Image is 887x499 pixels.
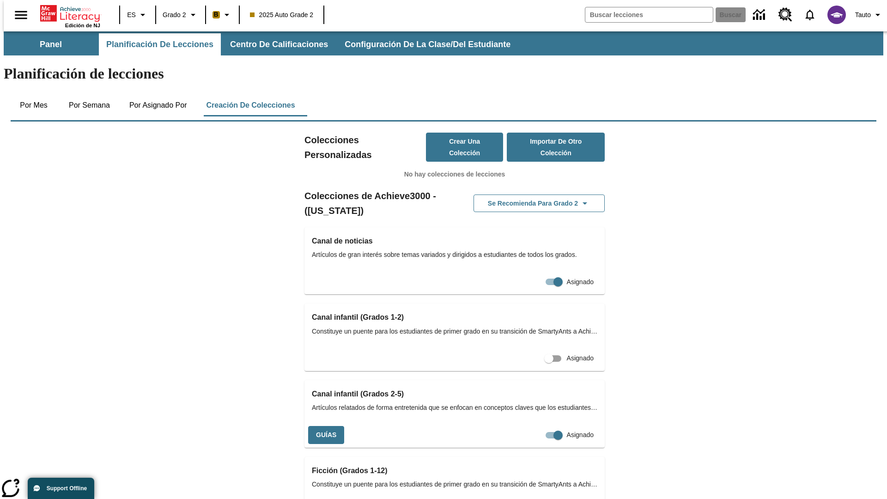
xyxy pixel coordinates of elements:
[99,33,221,55] button: Planificación de lecciones
[214,9,219,20] span: B
[11,94,57,116] button: Por mes
[312,388,597,401] h3: Canal infantil (Grados 2-5)
[474,195,605,213] button: Se recomienda para Grado 2
[304,133,426,162] h2: Colecciones Personalizadas
[250,10,314,20] span: 2025 Auto Grade 2
[7,1,35,29] button: Abrir el menú lateral
[308,426,344,444] button: Guías
[827,6,846,24] img: avatar image
[4,31,883,55] div: Subbarra de navegación
[123,6,152,23] button: Lenguaje: ES, Selecciona un idioma
[5,33,97,55] button: Panel
[28,478,94,499] button: Support Offline
[507,133,605,162] button: Importar de otro Colección
[127,10,136,20] span: ES
[4,65,883,82] h1: Planificación de lecciones
[822,3,851,27] button: Escoja un nuevo avatar
[312,250,597,260] span: Artículos de gran interés sobre temas variados y dirigidos a estudiantes de todos los grados.
[773,2,798,27] a: Centro de recursos, Se abrirá en una pestaña nueva.
[426,133,504,162] button: Crear una colección
[199,94,302,116] button: Creación de colecciones
[304,189,455,218] h2: Colecciones de Achieve3000 - ([US_STATE])
[312,327,597,336] span: Constituye un puente para los estudiantes de primer grado en su transición de SmartyAnts a Achiev...
[159,6,202,23] button: Grado: Grado 2, Elige un grado
[851,6,887,23] button: Perfil/Configuración
[312,403,597,413] span: Artículos relatados de forma entretenida que se enfocan en conceptos claves que los estudiantes a...
[312,235,597,248] h3: Canal de noticias
[40,4,100,23] a: Portada
[312,311,597,324] h3: Canal infantil (Grados 1-2)
[747,2,773,28] a: Centro de información
[4,33,519,55] div: Subbarra de navegación
[585,7,713,22] input: Buscar campo
[312,464,597,477] h3: Ficción (Grados 1-12)
[798,3,822,27] a: Notificaciones
[40,3,100,28] div: Portada
[567,430,594,440] span: Asignado
[223,33,335,55] button: Centro de calificaciones
[47,485,87,492] span: Support Offline
[304,170,605,179] p: No hay colecciones de lecciones
[855,10,871,20] span: Tauto
[122,94,194,116] button: Por asignado por
[567,277,594,287] span: Asignado
[209,6,236,23] button: Boost El color de la clase es anaranjado claro. Cambiar el color de la clase.
[163,10,186,20] span: Grado 2
[65,23,100,28] span: Edición de NJ
[567,353,594,363] span: Asignado
[61,94,117,116] button: Por semana
[312,480,597,489] span: Constituye un puente para los estudiantes de primer grado en su transición de SmartyAnts a Achiev...
[337,33,518,55] button: Configuración de la clase/del estudiante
